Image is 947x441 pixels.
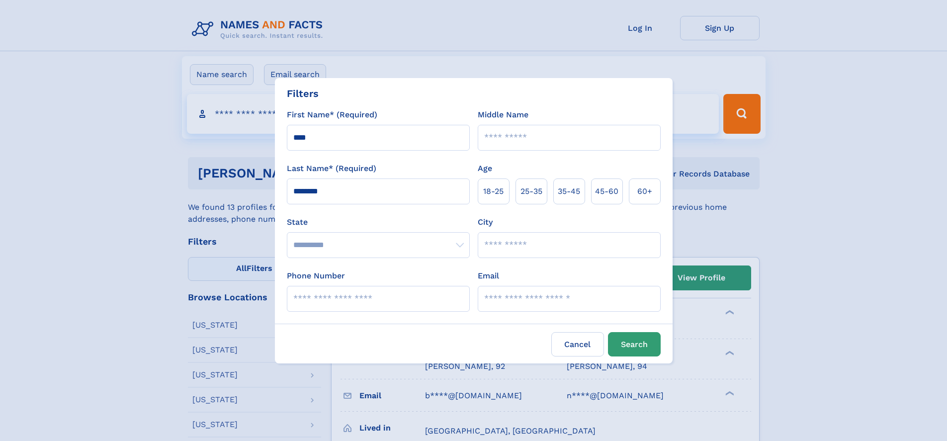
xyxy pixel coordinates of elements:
[558,185,580,197] span: 35‑45
[287,163,376,175] label: Last Name* (Required)
[478,109,528,121] label: Middle Name
[287,86,319,101] div: Filters
[483,185,504,197] span: 18‑25
[608,332,661,356] button: Search
[595,185,618,197] span: 45‑60
[287,109,377,121] label: First Name* (Required)
[478,163,492,175] label: Age
[478,216,493,228] label: City
[287,216,470,228] label: State
[637,185,652,197] span: 60+
[551,332,604,356] label: Cancel
[478,270,499,282] label: Email
[520,185,542,197] span: 25‑35
[287,270,345,282] label: Phone Number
